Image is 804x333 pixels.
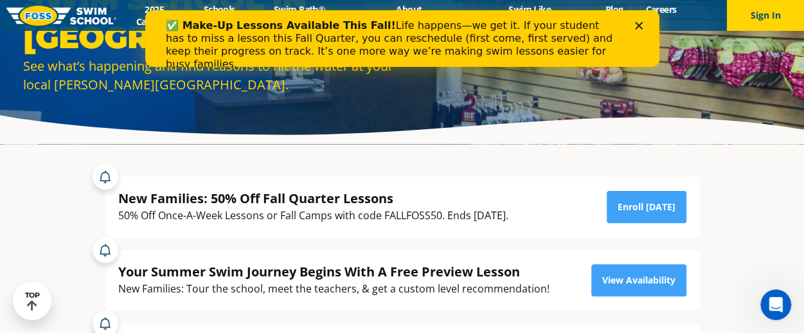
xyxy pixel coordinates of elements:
iframe: Intercom live chat banner [145,10,659,67]
a: View Availability [591,264,686,296]
a: Enroll [DATE] [607,191,686,223]
a: Blog [594,3,634,15]
div: TOP [25,291,40,311]
a: Schools [192,3,246,15]
a: Swim Like [PERSON_NAME] [465,3,594,28]
b: ✅ Make-Up Lessons Available This Fall! [21,9,251,21]
div: Your Summer Swim Journey Begins With A Free Preview Lesson [118,263,549,280]
div: Close [490,12,503,19]
div: 50% Off Once-A-Week Lessons or Fall Camps with code FALLFOSS50. Ends [DATE]. [118,207,508,224]
a: About [PERSON_NAME] [353,3,465,28]
a: 2025 Calendar [116,3,192,28]
div: New Families: 50% Off Fall Quarter Lessons [118,190,508,207]
a: Careers [634,3,688,15]
div: See what’s happening and find reasons to hit the water at your local [PERSON_NAME][GEOGRAPHIC_DATA]. [23,57,396,94]
div: New Families: Tour the school, meet the teachers, & get a custom level recommendation! [118,280,549,298]
div: Life happens—we get it. If your student has to miss a lesson this Fall Quarter, you can reschedul... [21,9,473,60]
iframe: Intercom live chat [760,289,791,320]
img: FOSS Swim School Logo [6,6,116,26]
a: Swim Path® Program [246,3,353,28]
